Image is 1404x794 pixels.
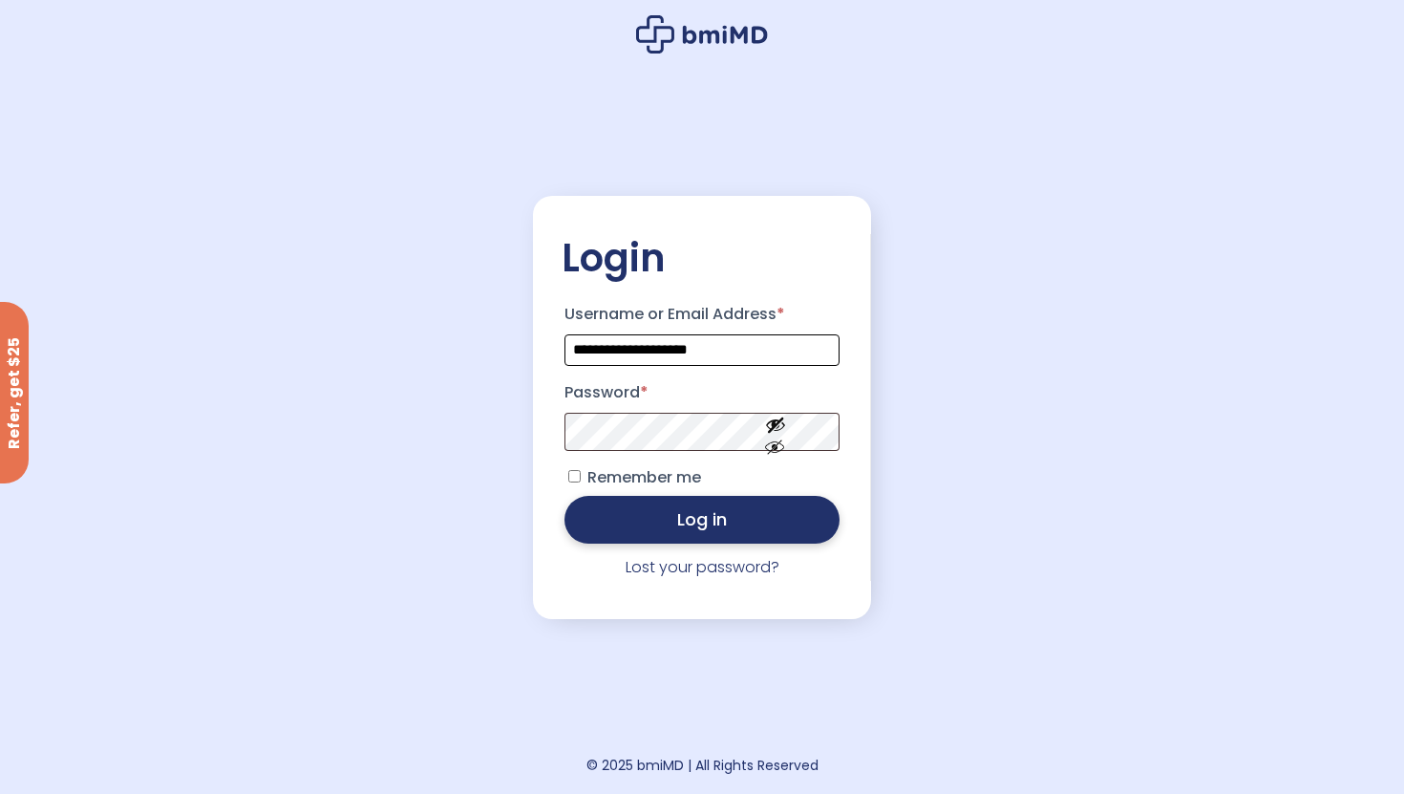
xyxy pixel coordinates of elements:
[626,556,779,578] a: Lost your password?
[722,398,829,464] button: Show password
[586,752,819,779] div: © 2025 bmiMD | All Rights Reserved
[564,299,840,330] label: Username or Email Address
[587,466,701,488] span: Remember me
[562,234,842,282] h2: Login
[568,470,581,483] input: Remember me
[564,496,840,544] button: Log in
[564,377,840,408] label: Password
